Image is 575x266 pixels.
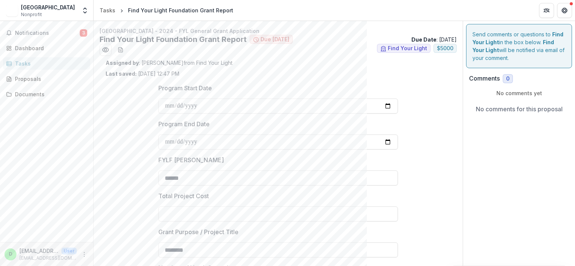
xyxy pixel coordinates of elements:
[80,29,87,37] span: 3
[469,89,569,97] p: No comments yet
[3,88,90,100] a: Documents
[3,73,90,85] a: Proposals
[100,27,457,35] p: [GEOGRAPHIC_DATA] - 2024 - FYL General Grant Application
[437,45,453,52] span: $ 5000
[466,24,572,68] div: Send comments or questions to in the box below. will be notified via email of your comment.
[476,105,563,114] p: No comments for this proposal
[9,252,12,257] div: development@indyartcenter.org
[261,36,289,43] span: Due [DATE]
[15,30,80,36] span: Notifications
[469,75,500,82] h2: Comments
[21,3,75,11] div: [GEOGRAPHIC_DATA]
[3,27,90,39] button: Notifications3
[6,4,18,16] img: Indianapolis Art Center
[15,60,84,67] div: Tasks
[19,255,77,262] p: [EMAIL_ADDRESS][DOMAIN_NAME]
[115,44,127,56] button: download-word-button
[100,6,115,14] div: Tasks
[15,44,84,52] div: Dashboard
[100,44,112,56] button: Preview d64bcd50-22a3-4f9b-af76-5eea32639db8.pdf
[97,5,118,16] a: Tasks
[388,45,427,52] span: Find Your Light
[128,6,233,14] div: Find Your Light Foundation Grant Report
[411,36,457,43] p: : [DATE]
[506,76,509,82] span: 0
[15,90,84,98] div: Documents
[158,191,209,200] p: Total Project Cost
[80,3,90,18] button: Open entity switcher
[158,84,212,93] p: Program Start Date
[106,60,139,66] strong: Assigned by
[3,42,90,54] a: Dashboard
[539,3,554,18] button: Partners
[106,59,451,67] p: : [PERSON_NAME] from Find Your Light
[3,57,90,70] a: Tasks
[557,3,572,18] button: Get Help
[106,70,137,77] strong: Last saved:
[100,35,247,44] h2: Find Your Light Foundation Grant Report
[411,36,436,43] strong: Due Date
[158,227,238,236] p: Grant Purpose / Project Title
[158,155,224,164] p: FYLF [PERSON_NAME]
[61,248,77,254] p: User
[106,70,179,78] p: [DATE] 12:47 PM
[21,11,42,18] span: Nonprofit
[19,247,58,255] p: [EMAIL_ADDRESS][DOMAIN_NAME]
[158,120,210,129] p: Program End Date
[97,5,236,16] nav: breadcrumb
[15,75,84,83] div: Proposals
[80,250,89,259] button: More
